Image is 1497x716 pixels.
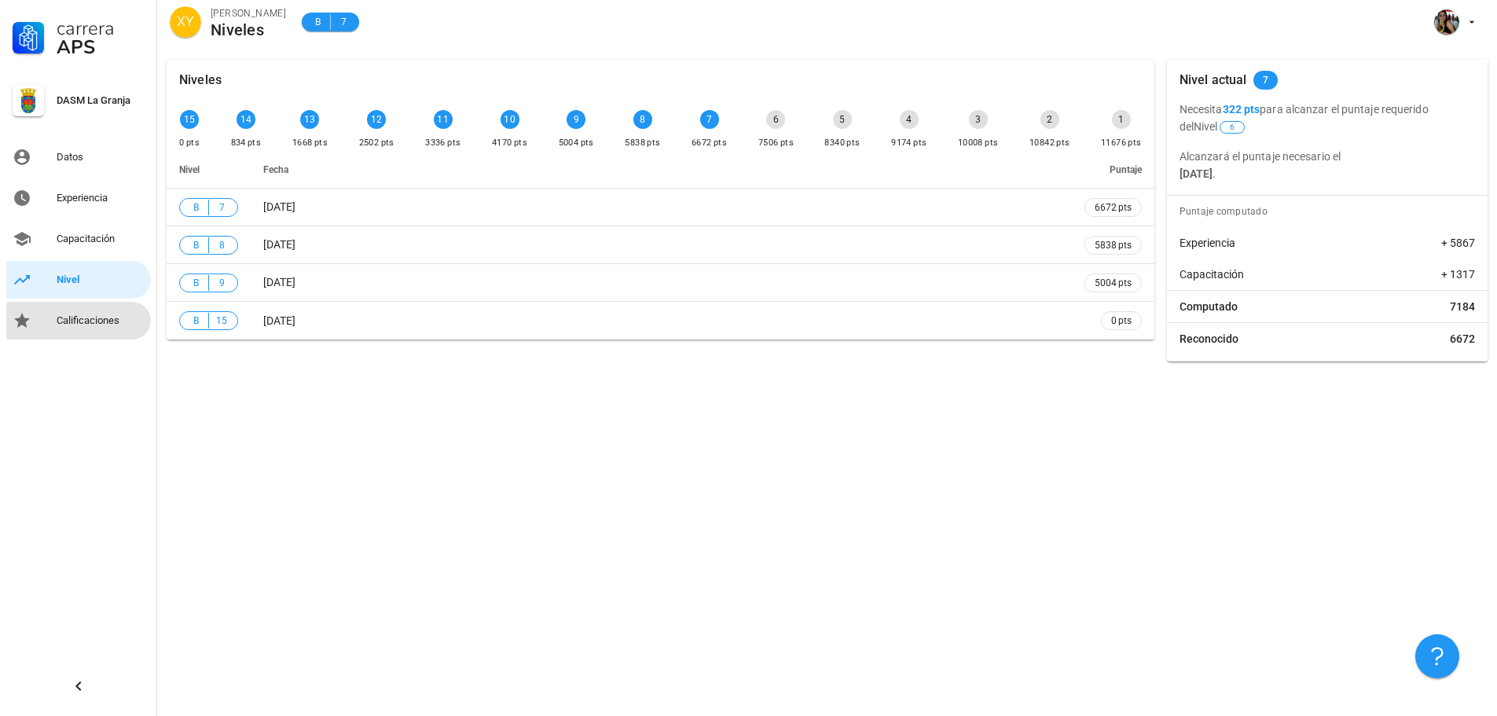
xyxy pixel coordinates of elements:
div: 9 [567,110,585,129]
span: [DATE] [263,276,295,288]
div: 10842 pts [1029,135,1070,151]
div: Puntaje computado [1173,196,1488,227]
span: 7 [337,14,350,30]
div: Datos [57,151,145,163]
div: Nivel [57,274,145,286]
div: 3336 pts [425,135,460,151]
a: Calificaciones [6,302,151,340]
div: 8340 pts [824,135,860,151]
div: APS [57,38,145,57]
div: [PERSON_NAME] [211,6,286,21]
span: XY [177,6,193,38]
span: 6672 [1450,331,1475,347]
b: 322 pts [1223,103,1260,116]
p: Alcanzará el puntaje necesario el . [1180,148,1475,182]
div: 3 [969,110,988,129]
div: 834 pts [231,135,262,151]
div: Niveles [179,60,222,101]
b: [DATE] [1180,167,1213,180]
span: 7 [1263,71,1268,90]
span: 9 [215,275,228,291]
div: 4170 pts [492,135,527,151]
span: 7184 [1450,299,1475,314]
div: 4 [900,110,919,129]
div: 10008 pts [958,135,999,151]
div: 1668 pts [292,135,328,151]
span: [DATE] [263,314,295,327]
div: 1 [1112,110,1131,129]
span: 0 pts [1111,313,1132,329]
span: B [189,200,202,215]
div: 14 [237,110,255,129]
th: Fecha [251,151,1072,189]
a: Datos [6,138,151,176]
th: Nivel [167,151,251,189]
span: Nivel [179,164,200,175]
span: 6672 pts [1095,200,1132,215]
div: Carrera [57,19,145,38]
a: Experiencia [6,179,151,217]
div: 6 [766,110,785,129]
span: 5004 pts [1095,275,1132,291]
div: 5838 pts [625,135,660,151]
span: Reconocido [1180,331,1238,347]
span: Nivel [1194,120,1246,133]
th: Puntaje [1072,151,1154,189]
div: avatar [1434,9,1459,35]
div: Niveles [211,21,286,39]
div: 2 [1040,110,1059,129]
span: 5838 pts [1095,237,1132,253]
div: 8 [633,110,652,129]
a: Nivel [6,261,151,299]
span: B [311,14,324,30]
div: 0 pts [179,135,200,151]
span: Computado [1180,299,1238,314]
div: 5004 pts [559,135,594,151]
span: Experiencia [1180,235,1235,251]
span: [DATE] [263,200,295,213]
span: + 1317 [1441,266,1475,282]
span: 7 [215,200,228,215]
p: Necesita para alcanzar el puntaje requerido del [1180,101,1475,135]
div: 12 [367,110,386,129]
div: 11676 pts [1101,135,1142,151]
div: Calificaciones [57,314,145,327]
div: 15 [180,110,199,129]
div: Experiencia [57,192,145,204]
div: 10 [501,110,519,129]
div: Capacitación [57,233,145,245]
div: Nivel actual [1180,60,1247,101]
div: 7 [700,110,719,129]
div: 2502 pts [359,135,394,151]
span: B [189,313,202,329]
span: Fecha [263,164,288,175]
div: 11 [434,110,453,129]
span: B [189,275,202,291]
div: 6672 pts [692,135,727,151]
span: Puntaje [1110,164,1142,175]
span: Capacitación [1180,266,1244,282]
div: 13 [300,110,319,129]
div: DASM La Granja [57,94,145,107]
span: 15 [215,313,228,329]
span: B [189,237,202,253]
span: 8 [215,237,228,253]
div: 7506 pts [758,135,794,151]
a: Capacitación [6,220,151,258]
div: 9174 pts [891,135,926,151]
div: avatar [170,6,201,38]
span: [DATE] [263,238,295,251]
span: + 5867 [1441,235,1475,251]
div: 5 [833,110,852,129]
span: 6 [1230,122,1235,133]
